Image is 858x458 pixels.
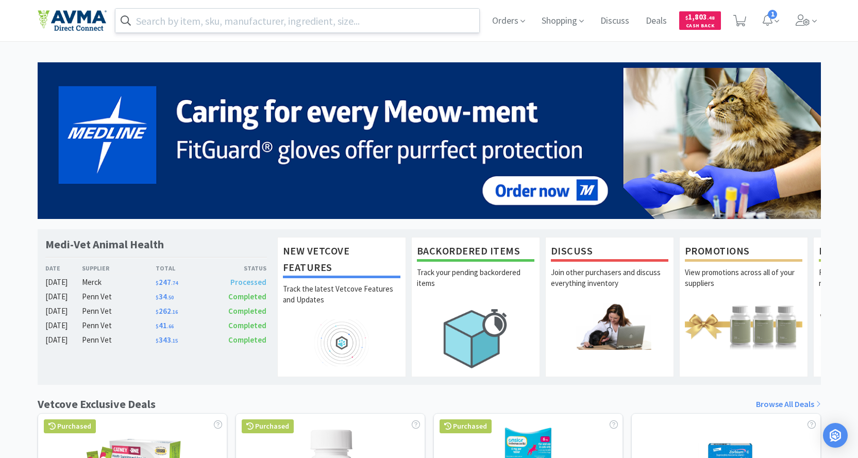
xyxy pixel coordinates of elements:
a: Deals [642,16,671,26]
img: hero_promotions.png [685,303,802,350]
span: 34 [156,292,174,301]
span: $ [156,280,159,286]
span: . 50 [167,294,174,301]
div: [DATE] [45,305,82,317]
div: Penn Vet [82,291,156,303]
a: [DATE]Penn Vet$262.16Completed [45,305,267,317]
h1: Vetcove Exclusive Deals [38,395,156,413]
a: PromotionsView promotions across all of your suppliers [679,237,808,377]
div: Total [156,263,211,273]
div: [DATE] [45,291,82,303]
img: e4e33dab9f054f5782a47901c742baa9_102.png [38,10,107,31]
p: View promotions across all of your suppliers [685,267,802,303]
img: 5b85490d2c9a43ef9873369d65f5cc4c_481.png [38,62,821,219]
img: hero_discuss.png [551,303,668,350]
span: Completed [228,335,266,345]
div: Merck [82,276,156,289]
span: . 15 [171,337,178,344]
div: Penn Vet [82,334,156,346]
img: hero_backorders.png [417,303,534,374]
h1: Medi-Vet Animal Health [45,237,164,252]
span: . 66 [167,323,174,330]
span: . 16 [171,309,178,315]
p: Track the latest Vetcove Features and Updates [283,283,400,319]
span: $ [156,294,159,301]
img: hero_feature_roadmap.png [283,319,400,366]
span: $ [685,14,688,21]
a: [DATE]Penn Vet$34.50Completed [45,291,267,303]
span: 262 [156,306,178,316]
p: Join other purchasers and discuss everything inventory [551,267,668,303]
span: $ [156,337,159,344]
span: 1 [768,10,777,19]
div: Supplier [82,263,156,273]
div: [DATE] [45,319,82,332]
span: Completed [228,320,266,330]
a: Discuss [596,16,633,26]
span: 343 [156,335,178,345]
span: 1,803 [685,12,715,22]
a: [DATE]Penn Vet$41.66Completed [45,319,267,332]
span: 41 [156,320,174,330]
h1: Promotions [685,243,802,262]
span: . 74 [171,280,178,286]
a: DiscussJoin other purchasers and discuss everything inventory [545,237,674,377]
a: [DATE]Penn Vet$343.15Completed [45,334,267,346]
a: New Vetcove FeaturesTrack the latest Vetcove Features and Updates [277,237,406,377]
span: Completed [228,306,266,316]
h1: Discuss [551,243,668,262]
a: Browse All Deals [756,398,821,411]
div: Open Intercom Messenger [823,423,848,448]
h1: New Vetcove Features [283,243,400,278]
span: 247 [156,277,178,287]
input: Search by item, sku, manufacturer, ingredient, size... [115,9,480,32]
span: Cash Back [685,23,715,30]
a: $1,803.48Cash Back [679,7,721,35]
div: Date [45,263,82,273]
span: $ [156,323,159,330]
a: [DATE]Merck$247.74Processed [45,276,267,289]
span: . 48 [707,14,715,21]
a: Backordered ItemsTrack your pending backordered items [411,237,540,377]
span: $ [156,309,159,315]
p: Track your pending backordered items [417,267,534,303]
span: Processed [230,277,266,287]
div: [DATE] [45,276,82,289]
div: Penn Vet [82,305,156,317]
div: [DATE] [45,334,82,346]
span: Completed [228,292,266,301]
h1: Backordered Items [417,243,534,262]
div: Status [211,263,267,273]
div: Penn Vet [82,319,156,332]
